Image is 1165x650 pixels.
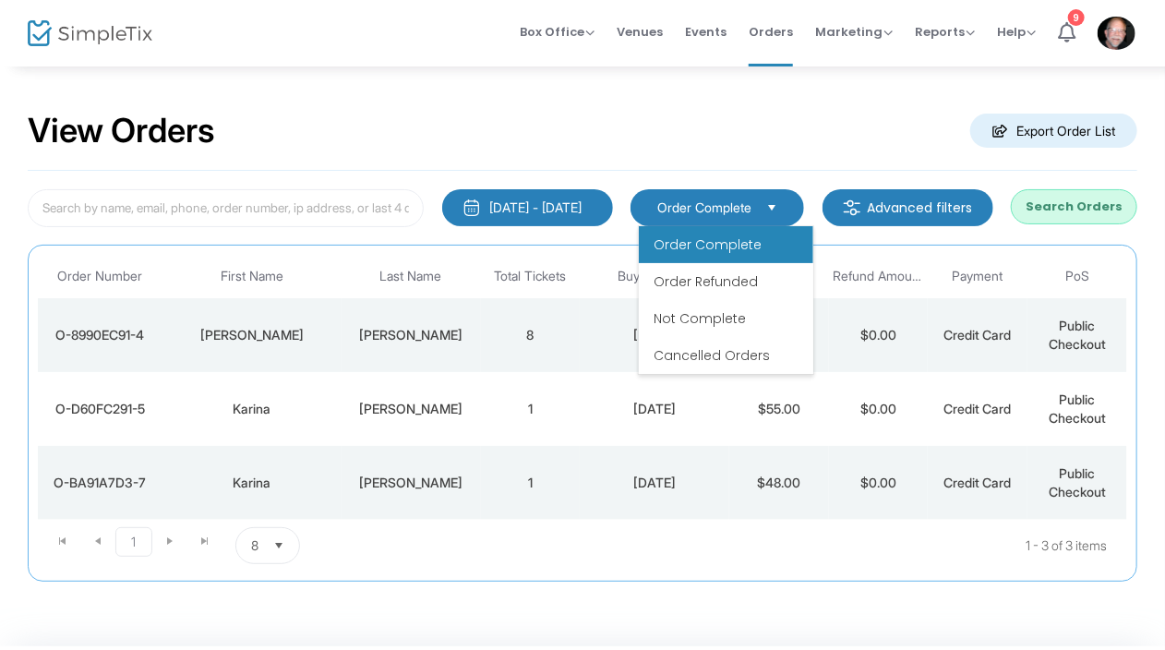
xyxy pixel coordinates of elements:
[28,111,215,151] h2: View Orders
[1065,269,1089,284] span: PoS
[970,114,1137,148] m-button: Export Order List
[38,255,1127,520] div: Data table
[481,372,581,446] td: 1
[28,189,424,227] input: Search by name, email, phone, order number, ip address, or last 4 digits of card
[944,475,1012,490] span: Credit Card
[1049,391,1106,426] span: Public Checkout
[346,474,476,492] div: Fleck
[617,8,663,55] span: Venues
[1068,9,1085,26] div: 9
[584,400,725,418] div: 2025-07-28
[380,269,442,284] span: Last Name
[685,8,727,55] span: Events
[843,199,861,217] img: filter
[584,474,725,492] div: 2025-07-28
[42,326,158,344] div: O-8990EC91-4
[484,527,1107,564] kendo-pager-info: 1 - 3 of 3 items
[346,326,476,344] div: Overend
[618,269,670,284] span: Buy Date
[953,269,1003,284] span: Payment
[829,298,929,372] td: $0.00
[584,326,725,344] div: 2025-08-06
[915,23,975,41] span: Reports
[167,400,337,418] div: Karina
[1049,318,1106,352] span: Public Checkout
[829,446,929,520] td: $0.00
[654,235,762,254] span: Order Complete
[221,269,283,284] span: First Name
[654,309,746,328] span: Not Complete
[167,326,337,344] div: Eileen
[1011,189,1137,224] button: Search Orders
[481,446,581,520] td: 1
[57,269,142,284] span: Order Number
[829,255,929,298] th: Refund Amount
[823,189,993,226] m-button: Advanced filters
[167,474,337,492] div: Karina
[729,372,829,446] td: $55.00
[815,23,893,41] span: Marketing
[266,528,292,563] button: Select
[520,23,595,41] span: Box Office
[1049,465,1106,500] span: Public Checkout
[829,372,929,446] td: $0.00
[251,536,258,555] span: 8
[997,23,1036,41] span: Help
[42,400,158,418] div: O-D60FC291-5
[462,199,481,217] img: monthly
[115,527,152,557] span: Page 1
[944,327,1012,343] span: Credit Card
[442,189,613,226] button: [DATE] - [DATE]
[729,446,829,520] td: $48.00
[490,199,582,217] div: [DATE] - [DATE]
[654,272,758,291] span: Order Refunded
[944,401,1012,416] span: Credit Card
[749,8,793,55] span: Orders
[654,346,770,365] span: Cancelled Orders
[346,400,476,418] div: Fleck
[657,199,751,217] span: Order Complete
[42,474,158,492] div: O-BA91A7D3-7
[759,198,785,218] button: Select
[481,298,581,372] td: 8
[481,255,581,298] th: Total Tickets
